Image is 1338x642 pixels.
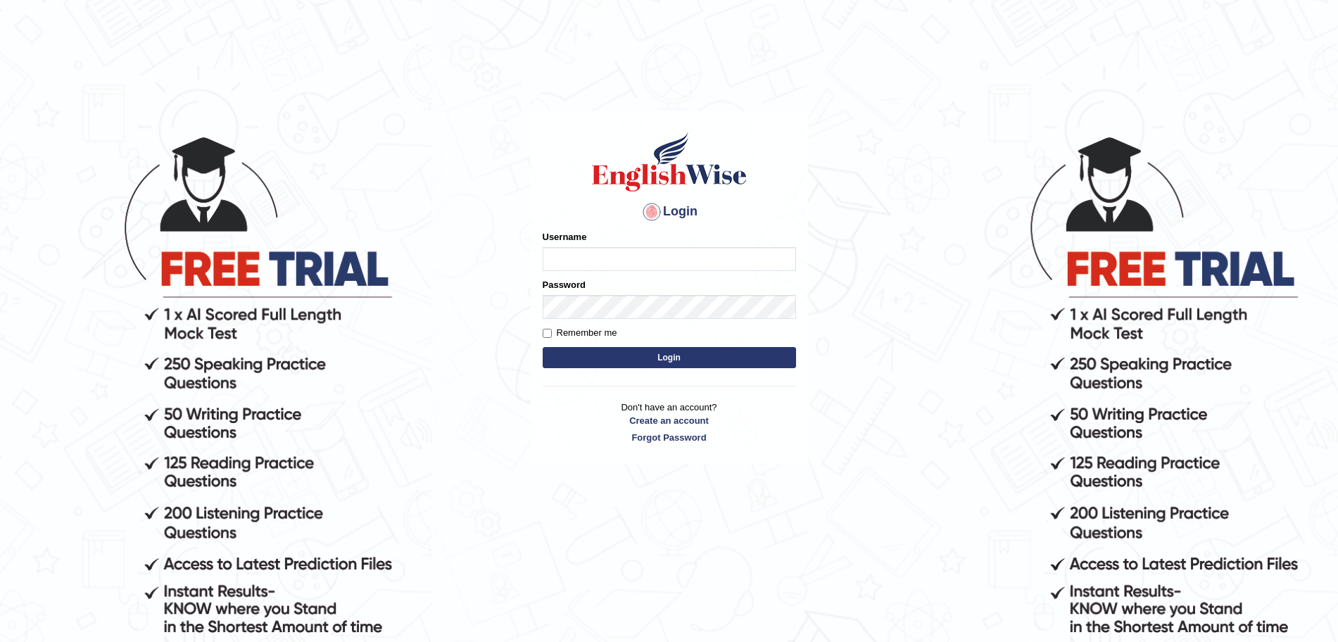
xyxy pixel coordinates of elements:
a: Create an account [543,414,796,427]
input: Remember me [543,329,552,338]
h4: Login [543,201,796,223]
label: Username [543,230,587,244]
button: Login [543,347,796,368]
label: Remember me [543,326,617,340]
a: Forgot Password [543,431,796,444]
p: Don't have an account? [543,401,796,444]
img: Logo of English Wise sign in for intelligent practice with AI [589,130,750,194]
label: Password [543,278,586,291]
